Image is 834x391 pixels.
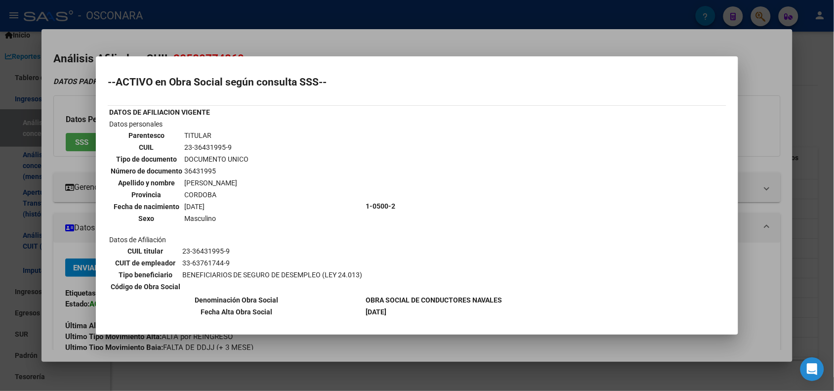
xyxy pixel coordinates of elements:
th: CUIT de empleador [110,258,181,268]
th: CUIL [110,142,183,153]
td: [PERSON_NAME] [184,177,249,188]
th: Denominación Obra Social [109,295,364,305]
th: Tipo beneficiario [110,269,181,280]
td: CORDOBA [184,189,249,200]
td: 23-36431995-9 [182,246,363,257]
b: [DATE] [366,308,386,316]
th: CUIL titular [110,246,181,257]
b: 1-0500-2 [366,202,395,210]
th: Número de documento [110,166,183,176]
td: 36431995 [184,166,249,176]
td: DOCUMENTO UNICO [184,154,249,165]
td: Masculino [184,213,249,224]
th: Fecha Alta Obra Social [109,306,364,317]
div: Open Intercom Messenger [800,357,824,381]
th: Provincia [110,189,183,200]
td: 23-36431995-9 [184,142,249,153]
td: 33-63761744-9 [182,258,363,268]
h2: --ACTIVO en Obra Social según consulta SSS-- [108,77,726,87]
td: TITULAR [184,130,249,141]
b: DATOS DE AFILIACION VIGENTE [109,108,210,116]
th: Tipo de documento [110,154,183,165]
th: Apellido y nombre [110,177,183,188]
b: OBRA SOCIAL DE CONDUCTORES NAVALES [366,296,502,304]
td: [DATE] [184,201,249,212]
th: Fecha de nacimiento [110,201,183,212]
th: Parentesco [110,130,183,141]
th: Sexo [110,213,183,224]
td: Datos personales Datos de Afiliación [109,119,364,294]
td: BENEFICIARIOS DE SEGURO DE DESEMPLEO (LEY 24.013) [182,269,363,280]
th: Código de Obra Social [110,281,181,292]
